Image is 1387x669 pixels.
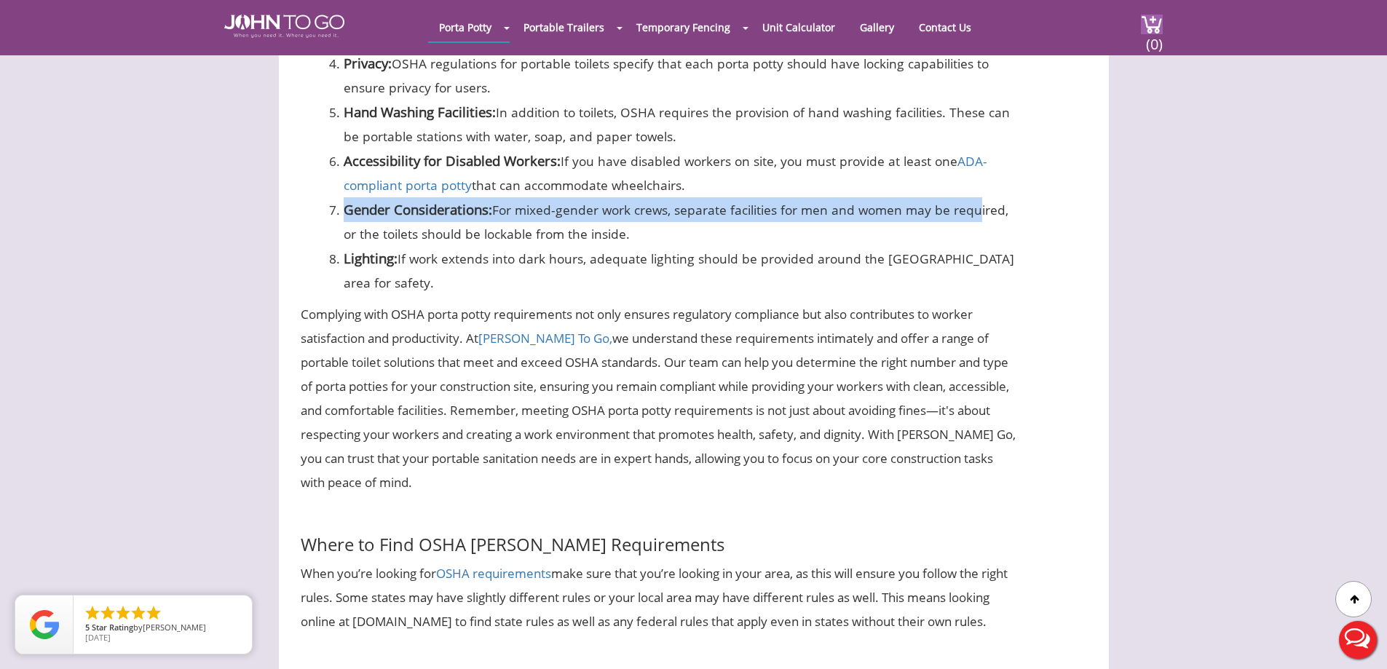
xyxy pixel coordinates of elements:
[478,330,612,347] a: [PERSON_NAME] To Go,
[849,13,905,41] a: Gallery
[344,151,561,170] strong: Accessibility for Disabled Workers:
[344,100,1018,149] li: In addition to toilets, OSHA requires the provision of hand washing facilities. These can be port...
[908,13,982,41] a: Contact Us
[344,200,492,218] strong: Gender Considerations:
[625,13,741,41] a: Temporary Fencing
[344,54,392,72] strong: Privacy:
[301,509,1018,554] h3: Where to Find OSHA [PERSON_NAME] Requirements
[344,51,1018,100] li: OSHA regulations for portable toilets specify that each porta potty should have locking capabilit...
[344,152,987,194] a: ADA-compliant porta potty
[436,565,551,582] a: OSHA requirements
[85,622,90,633] span: 5
[92,622,133,633] span: Star Rating
[513,13,615,41] a: Portable Trailers
[85,623,240,633] span: by
[344,149,1018,197] li: If you have disabled workers on site, you must provide at least one that can accommodate wheelcha...
[344,103,496,121] strong: Hand Washing Facilities:
[224,15,344,38] img: JOHN to go
[751,13,846,41] a: Unit Calculator
[85,632,111,643] span: [DATE]
[143,622,206,633] span: [PERSON_NAME]
[1329,611,1387,669] button: Live Chat
[30,610,59,639] img: Review Rating
[145,604,162,622] li: 
[130,604,147,622] li: 
[114,604,132,622] li: 
[1145,23,1163,54] span: (0)
[84,604,101,622] li: 
[344,246,1018,295] li: If work extends into dark hours, adequate lighting should be provided around the [GEOGRAPHIC_DATA...
[428,13,502,41] a: Porta Potty
[344,249,398,267] strong: Lighting:
[99,604,116,622] li: 
[1141,15,1163,34] img: cart a
[344,197,1018,246] li: For mixed-gender work crews, separate facilities for men and women may be required, or the toilet...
